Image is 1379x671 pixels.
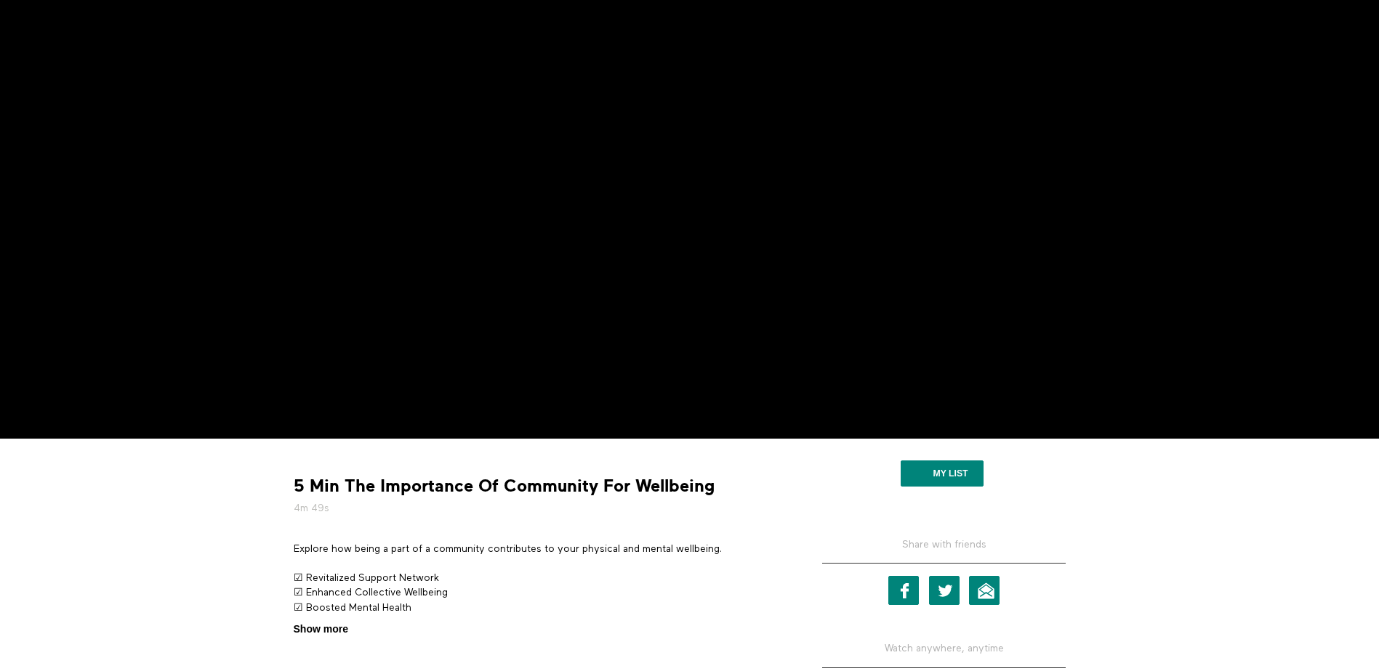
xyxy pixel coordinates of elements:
h5: Share with friends [822,537,1066,564]
strong: 5 Min The Importance Of Community For Wellbeing [294,475,715,497]
a: Email [969,576,1000,605]
h5: 4m 49s [294,501,781,516]
span: Show more [294,622,348,637]
a: Facebook [888,576,919,605]
p: ☑ Revitalized Support Network ☑ Enhanced Collective Wellbeing ☑ Boosted Mental Health [294,571,781,615]
a: Twitter [929,576,960,605]
h5: Watch anywhere, anytime [822,630,1066,667]
p: Explore how being a part of a community contributes to your physical and mental wellbeing. [294,542,781,556]
button: My list [901,460,983,487]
